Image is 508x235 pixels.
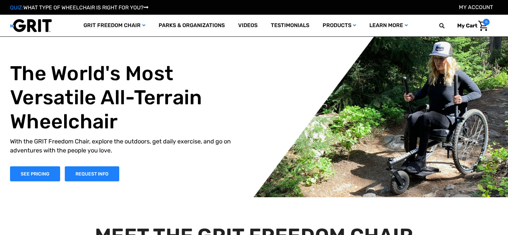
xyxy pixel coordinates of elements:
[10,4,23,11] span: QUIZ:
[316,15,363,36] a: Products
[478,21,488,31] img: Cart
[442,19,452,33] input: Search
[152,15,231,36] a: Parks & Organizations
[231,15,264,36] a: Videos
[483,19,490,25] span: 0
[264,15,316,36] a: Testimonials
[457,22,477,29] span: My Cart
[65,166,119,181] a: Slide number 1, Request Information
[459,4,493,10] a: Account
[77,15,152,36] a: GRIT Freedom Chair
[363,15,414,36] a: Learn More
[10,137,246,155] p: With the GRIT Freedom Chair, explore the outdoors, get daily exercise, and go on adventures with ...
[452,19,490,33] a: Cart with 0 items
[10,61,246,133] h1: The World's Most Versatile All-Terrain Wheelchair
[10,4,148,11] a: QUIZ:WHAT TYPE OF WHEELCHAIR IS RIGHT FOR YOU?
[10,19,52,32] img: GRIT All-Terrain Wheelchair and Mobility Equipment
[10,166,60,181] a: Shop Now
